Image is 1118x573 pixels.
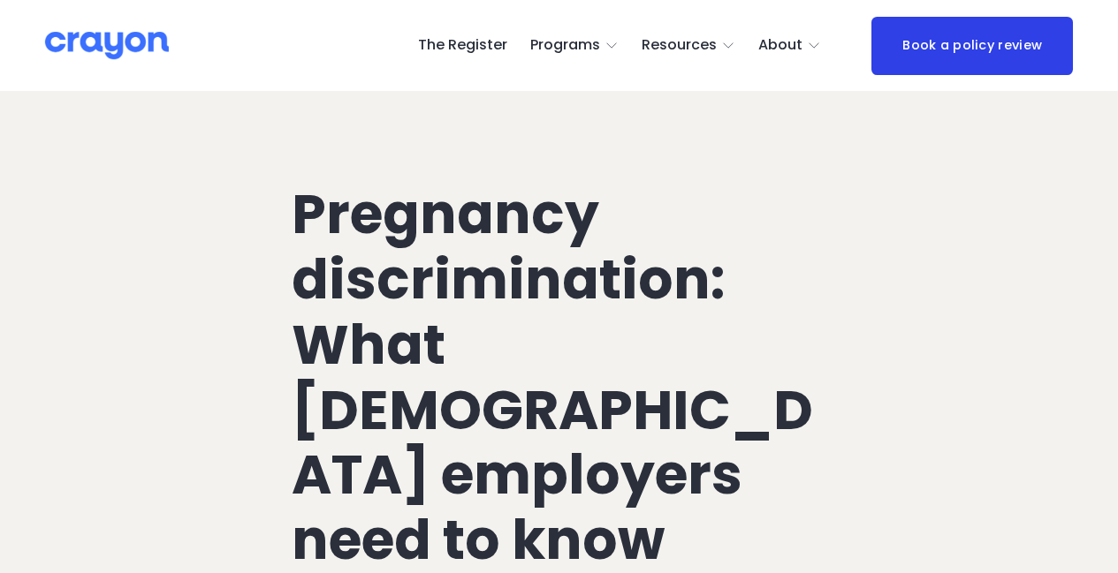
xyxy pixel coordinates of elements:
[642,33,717,58] span: Resources
[642,32,736,60] a: folder dropdown
[292,182,826,573] h1: Pregnancy discrimination: What [DEMOGRAPHIC_DATA] employers need to know
[758,32,822,60] a: folder dropdown
[871,17,1073,75] a: Book a policy review
[45,30,169,61] img: Crayon
[530,33,600,58] span: Programs
[530,32,620,60] a: folder dropdown
[418,32,507,60] a: The Register
[758,33,802,58] span: About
